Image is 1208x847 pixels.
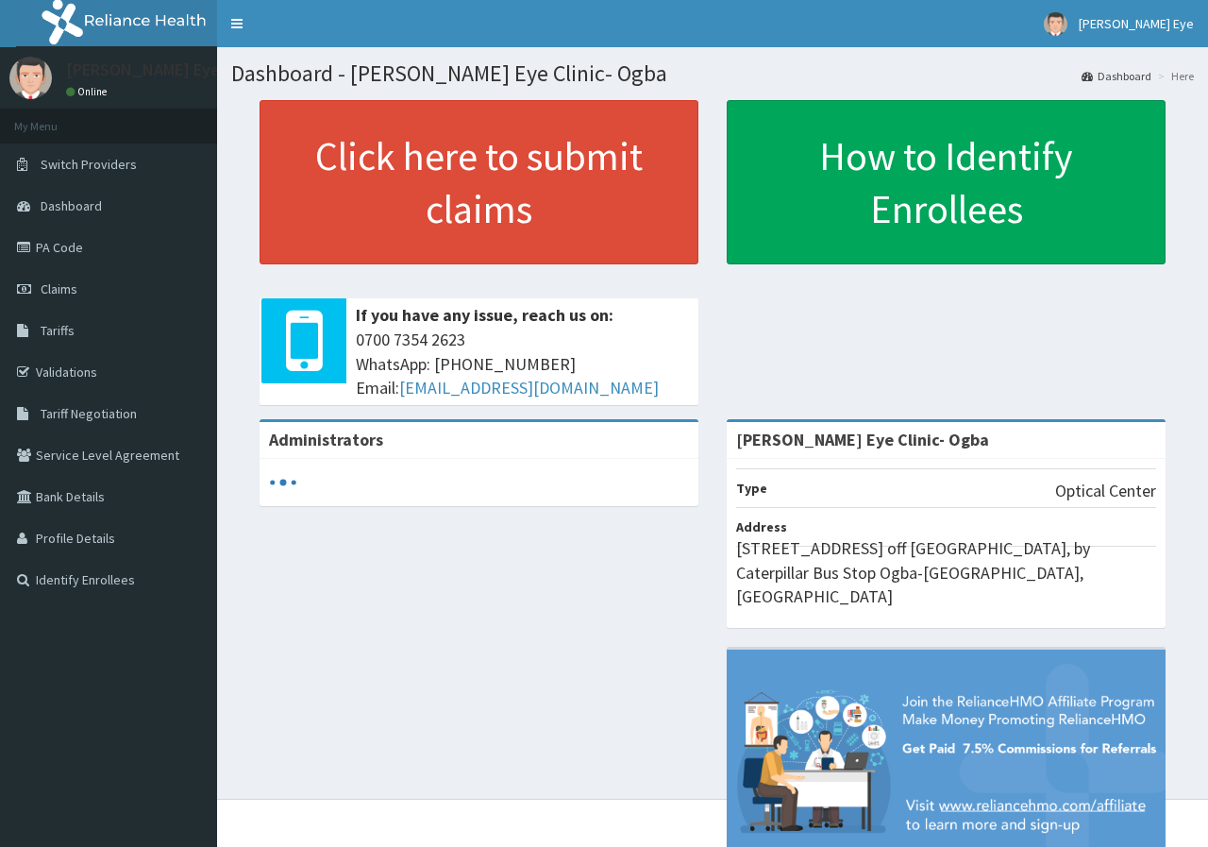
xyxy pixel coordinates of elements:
[231,61,1194,86] h1: Dashboard - [PERSON_NAME] Eye Clinic- Ogba
[41,197,102,214] span: Dashboard
[736,480,767,497] b: Type
[41,405,137,422] span: Tariff Negotiation
[269,468,297,497] svg: audio-loading
[66,85,111,98] a: Online
[9,57,52,99] img: User Image
[727,100,1166,264] a: How to Identify Enrollees
[356,304,613,326] b: If you have any issue, reach us on:
[399,377,659,398] a: [EMAIL_ADDRESS][DOMAIN_NAME]
[1153,68,1194,84] li: Here
[269,429,383,450] b: Administrators
[260,100,698,264] a: Click here to submit claims
[1044,12,1067,36] img: User Image
[736,429,989,450] strong: [PERSON_NAME] Eye Clinic- Ogba
[356,328,689,400] span: 0700 7354 2623 WhatsApp: [PHONE_NUMBER] Email:
[1079,15,1194,32] span: [PERSON_NAME] Eye
[41,322,75,339] span: Tariffs
[66,61,220,78] p: [PERSON_NAME] Eye
[41,280,77,297] span: Claims
[1055,479,1156,503] p: Optical Center
[41,156,137,173] span: Switch Providers
[1082,68,1151,84] a: Dashboard
[736,536,1156,609] p: [STREET_ADDRESS] off [GEOGRAPHIC_DATA], by Caterpillar Bus Stop Ogba-[GEOGRAPHIC_DATA], [GEOGRAPH...
[736,518,787,535] b: Address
